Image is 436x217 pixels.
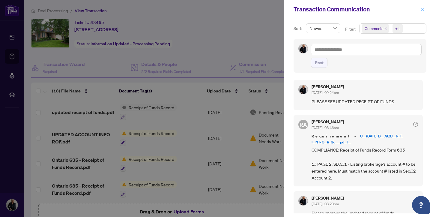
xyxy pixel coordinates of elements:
span: PLEASE SEE UPDATED RECEIPT OF FUNDS [312,98,418,105]
h5: [PERSON_NAME] [312,196,344,200]
button: Open asap [412,196,430,214]
span: Newest [309,24,337,33]
span: Comments [362,24,389,33]
div: Transaction Communication [294,5,419,14]
span: [DATE], 08:46pm [312,125,339,130]
span: Requirement - [312,133,418,145]
div: +1 [395,26,400,32]
h5: [PERSON_NAME] [312,85,344,89]
button: Post [311,58,327,68]
span: close [384,27,387,30]
span: Comments [365,26,383,32]
span: check-circle [413,122,418,127]
span: Please approve the updated receipt of funds [312,209,418,216]
img: Profile Icon [299,44,308,53]
h5: [PERSON_NAME] [312,120,344,124]
span: RA [300,120,307,129]
span: close [420,7,425,11]
img: Profile Icon [299,196,308,205]
img: Profile Icon [299,85,308,94]
a: UPDATED ACCOUNT INFO ROF.pdf [312,134,403,145]
span: COMPLIANCE: Receipt of Funds Record Form 635 1.) PAGE 2, SEC.C1 - Listing brokerage's account # t... [312,146,418,182]
span: [DATE], 09:24pm [312,90,339,95]
p: Sort: [294,25,303,32]
p: Filter: [345,26,357,32]
span: [DATE], 08:23pm [312,202,339,206]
